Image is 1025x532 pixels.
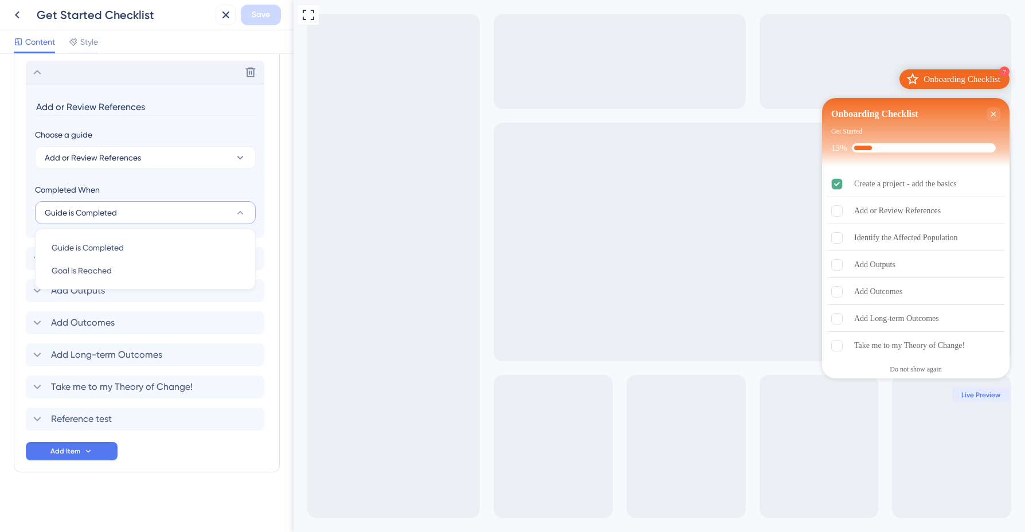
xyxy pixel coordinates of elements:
div: Identify the Affected Population [561,231,664,245]
span: Add or Review References [45,151,141,165]
div: Checklist Container [529,98,716,378]
div: Add Long-term Outcomes is incomplete. [533,306,711,332]
div: Close Checklist [693,107,707,121]
span: Guide is Completed [52,241,124,255]
div: Add Outputs is incomplete. [533,252,711,278]
span: Content [25,35,55,49]
button: Guide is Completed [42,236,248,259]
div: Create a project - add the basics is complete. [533,171,711,197]
button: Add Item [26,442,118,460]
div: Identify the Affected Population is incomplete. [533,225,711,251]
div: Add or Review References is incomplete. [533,198,711,224]
button: Add or Review References [35,146,256,169]
span: Add Item [50,447,80,456]
div: 13% [538,143,554,153]
span: Goal is Reached [52,264,112,277]
div: Do not show again [596,365,648,374]
div: Checklist items [529,167,716,357]
span: Add Long-term Outcomes [51,348,162,362]
div: Take me to my Theory of Change! [561,339,671,353]
div: Checklist progress: 13% [538,143,707,153]
div: 7 [706,66,716,77]
span: Guide is Completed [45,206,117,220]
span: Reference test [51,412,112,426]
span: Style [80,35,98,49]
button: Goal is Reached [42,259,248,282]
button: Guide is Completed [35,201,256,224]
div: Choose a guide [35,128,255,142]
div: Add Outputs [561,258,602,272]
div: Open Onboarding Checklist checklist, remaining modules: 7 [606,69,716,89]
div: Onboarding Checklist [538,107,625,121]
span: Take me to my Theory of Change! [51,380,193,394]
span: Save [252,8,270,22]
div: Get Started [538,126,569,137]
div: Completed When [35,183,256,197]
div: Take me to my Theory of Change! is incomplete. [533,333,711,359]
button: Save [241,5,281,25]
span: Add Outcomes [51,316,115,330]
span: Live Preview [668,390,707,400]
div: Add or Review References [561,204,647,218]
div: Add Outcomes [561,285,609,299]
div: Get Started Checklist [37,7,211,23]
div: Onboarding Checklist [630,73,707,85]
div: Add Outcomes is incomplete. [533,279,711,305]
div: Create a project - add the basics [561,177,663,191]
span: Add Outputs [51,284,105,298]
div: Add Long-term Outcomes [561,312,645,326]
input: Header [35,98,257,116]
